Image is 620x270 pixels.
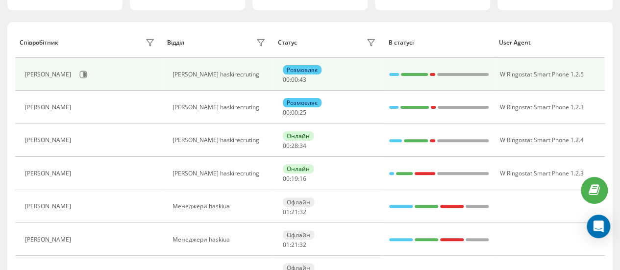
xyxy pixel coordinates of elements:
span: 00 [283,75,290,84]
div: Розмовляє [283,65,322,74]
div: [PERSON_NAME] [25,170,74,177]
span: 00 [291,75,298,84]
div: Офлайн [283,230,314,240]
span: 32 [299,241,306,249]
span: 34 [299,142,306,150]
div: : : [283,242,306,248]
div: Онлайн [283,164,314,173]
span: W Ringostat Smart Phone 1.2.4 [499,136,583,144]
div: Статус [278,39,297,46]
span: 21 [291,208,298,216]
span: W Ringostat Smart Phone 1.2.3 [499,169,583,177]
span: 25 [299,108,306,117]
div: [PERSON_NAME] haskirecruting [173,170,268,177]
div: : : [283,109,306,116]
span: W Ringostat Smart Phone 1.2.3 [499,103,583,111]
div: Співробітник [20,39,58,46]
span: 28 [291,142,298,150]
span: 00 [291,108,298,117]
div: Менеджери haskiua [173,203,268,210]
div: [PERSON_NAME] [25,236,74,243]
div: [PERSON_NAME] haskirecruting [173,71,268,78]
span: 19 [291,174,298,183]
span: 00 [283,142,290,150]
span: 21 [291,241,298,249]
span: 00 [283,108,290,117]
div: Відділ [167,39,184,46]
div: [PERSON_NAME] [25,104,74,111]
div: [PERSON_NAME] [25,71,74,78]
div: : : [283,76,306,83]
div: User Agent [499,39,600,46]
div: Офлайн [283,197,314,207]
span: 16 [299,174,306,183]
div: : : [283,143,306,149]
span: 01 [283,241,290,249]
div: Менеджери haskiua [173,236,268,243]
div: Open Intercom Messenger [587,215,610,238]
div: : : [283,175,306,182]
div: [PERSON_NAME] haskirecruting [173,137,268,144]
div: [PERSON_NAME] [25,203,74,210]
div: Розмовляє [283,98,322,107]
span: 32 [299,208,306,216]
div: [PERSON_NAME] haskirecruting [173,104,268,111]
div: В статусі [388,39,490,46]
div: Онлайн [283,131,314,141]
div: [PERSON_NAME] [25,137,74,144]
span: 01 [283,208,290,216]
span: W Ringostat Smart Phone 1.2.5 [499,70,583,78]
span: 00 [283,174,290,183]
span: 43 [299,75,306,84]
div: : : [283,209,306,216]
